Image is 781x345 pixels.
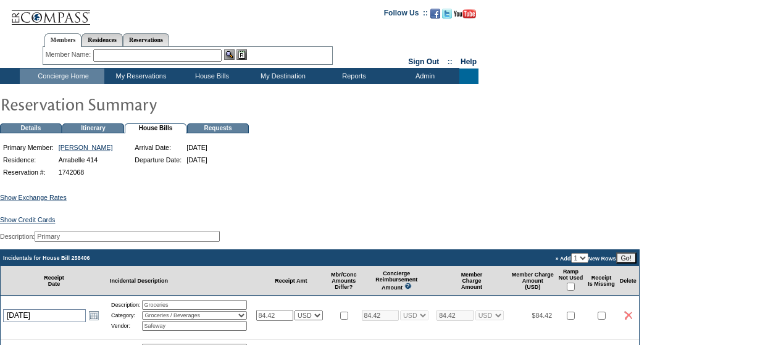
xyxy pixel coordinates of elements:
[442,12,452,20] a: Follow us on Twitter
[442,9,452,19] img: Follow us on Twitter
[133,154,183,165] td: Departure Date:
[461,57,477,66] a: Help
[430,12,440,20] a: Become our fan on Facebook
[408,57,439,66] a: Sign Out
[509,266,556,296] td: Member Charge Amount (USD)
[187,123,249,133] td: Requests
[434,266,509,296] td: Member Charge Amount
[624,311,632,320] img: icon_delete2.gif
[404,283,412,289] img: questionMark_lightBlue.gif
[585,266,617,296] td: Receipt Is Missing
[454,12,476,20] a: Subscribe to our YouTube Channel
[185,154,209,165] td: [DATE]
[617,266,639,296] td: Delete
[185,142,209,153] td: [DATE]
[123,33,169,46] a: Reservations
[1,142,56,153] td: Primary Member:
[46,49,93,60] div: Member Name:
[57,154,115,165] td: Arrabelle 414
[107,266,254,296] td: Incidental Description
[1,266,107,296] td: Receipt Date
[62,123,124,133] td: Itinerary
[81,33,123,46] a: Residences
[384,7,428,22] td: Follow Us ::
[125,123,186,133] td: House Bills
[430,9,440,19] img: Become our fan on Facebook
[44,33,82,47] a: Members
[111,311,141,320] td: Category:
[104,69,175,84] td: My Reservations
[133,142,183,153] td: Arrival Date:
[236,49,247,60] img: Reservations
[224,49,235,60] img: View
[254,266,329,296] td: Receipt Amt
[111,300,141,310] td: Description:
[616,252,637,264] input: Go!
[532,312,553,319] span: $84.42
[1,154,56,165] td: Residence:
[87,309,101,322] a: Open the calendar popup.
[328,266,359,296] td: Mbr/Conc Amounts Differ?
[246,69,317,84] td: My Destination
[388,69,459,84] td: Admin
[317,69,388,84] td: Reports
[448,57,453,66] span: ::
[1,167,56,178] td: Reservation #:
[111,321,141,331] td: Vendor:
[454,9,476,19] img: Subscribe to our YouTube Channel
[57,167,115,178] td: 1742068
[20,69,104,84] td: Concierge Home
[359,266,435,296] td: Concierge Reimbursement Amount
[359,250,639,266] td: » Add New Rows
[59,144,113,151] a: [PERSON_NAME]
[175,69,246,84] td: House Bills
[556,266,586,296] td: Ramp Not Used
[1,250,359,266] td: Incidentals for House Bill 258406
